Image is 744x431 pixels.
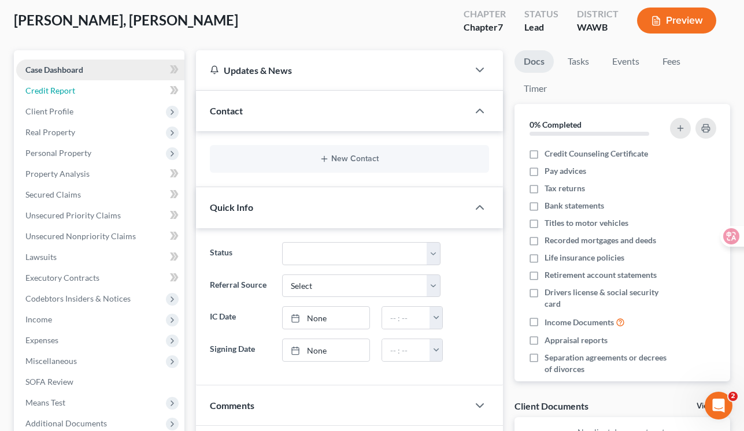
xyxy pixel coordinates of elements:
span: 7 [498,21,503,32]
a: Timer [514,77,556,100]
span: Income Documents [545,317,614,328]
span: [PERSON_NAME], [PERSON_NAME] [14,12,238,28]
span: Separation agreements or decrees of divorces [545,352,667,375]
span: Pay advices [545,165,586,177]
span: Quick Info [210,202,253,213]
a: Credit Report [16,80,184,101]
label: Signing Date [204,339,277,362]
span: Recorded mortgages and deeds [545,235,656,246]
span: Additional Documents [25,418,107,428]
iframe: Intercom live chat [705,392,732,419]
strong: 0% Completed [530,120,582,129]
span: Comments [210,400,254,411]
span: SOFA Review [25,377,73,387]
a: SOFA Review [16,371,184,392]
span: 2 [728,392,738,401]
div: Chapter [464,21,506,34]
span: Tax returns [545,183,585,194]
div: WAWB [577,21,619,34]
a: Property Analysis [16,164,184,184]
span: Real Property [25,127,75,137]
a: Executory Contracts [16,267,184,288]
div: Updates & News [210,64,454,76]
span: Personal Property [25,148,91,158]
div: Client Documents [514,400,588,412]
span: Appraisal reports [545,335,608,346]
label: IC Date [204,306,277,329]
span: Retirement account statements [545,269,657,281]
button: New Contact [219,154,480,164]
span: Credit Counseling Certificate [545,148,648,159]
div: District [577,8,619,21]
span: Miscellaneous [25,356,77,366]
span: Secured Claims [25,190,81,199]
a: Tasks [558,50,598,73]
span: Credit Report [25,86,75,95]
a: Lawsuits [16,247,184,267]
a: Fees [653,50,690,73]
a: Case Dashboard [16,60,184,80]
a: View All [697,402,726,410]
div: Chapter [464,8,506,21]
a: Unsecured Priority Claims [16,205,184,226]
span: Client Profile [25,106,73,116]
span: Lawsuits [25,252,57,262]
span: Life insurance policies [545,252,624,263]
button: Preview [637,8,716,34]
span: Titles to motor vehicles [545,217,628,229]
div: Status [524,8,558,21]
span: Drivers license & social security card [545,287,667,310]
a: Events [603,50,649,73]
span: Bank statements [545,200,604,211]
span: Executory Contracts [25,273,99,283]
a: Unsecured Nonpriority Claims [16,226,184,247]
label: Referral Source [204,274,277,298]
span: Codebtors Insiders & Notices [25,293,131,303]
span: Property Analysis [25,169,90,179]
input: -- : -- [382,339,431,361]
span: Means Test [25,397,65,407]
span: Income [25,314,52,324]
span: Unsecured Priority Claims [25,210,121,220]
span: Unsecured Nonpriority Claims [25,231,136,241]
span: Contact [210,105,243,116]
a: Secured Claims [16,184,184,205]
input: -- : -- [382,307,431,329]
a: None [283,307,369,329]
span: Case Dashboard [25,65,83,75]
a: Docs [514,50,554,73]
div: Lead [524,21,558,34]
label: Status [204,242,277,265]
span: Expenses [25,335,58,345]
a: None [283,339,369,361]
